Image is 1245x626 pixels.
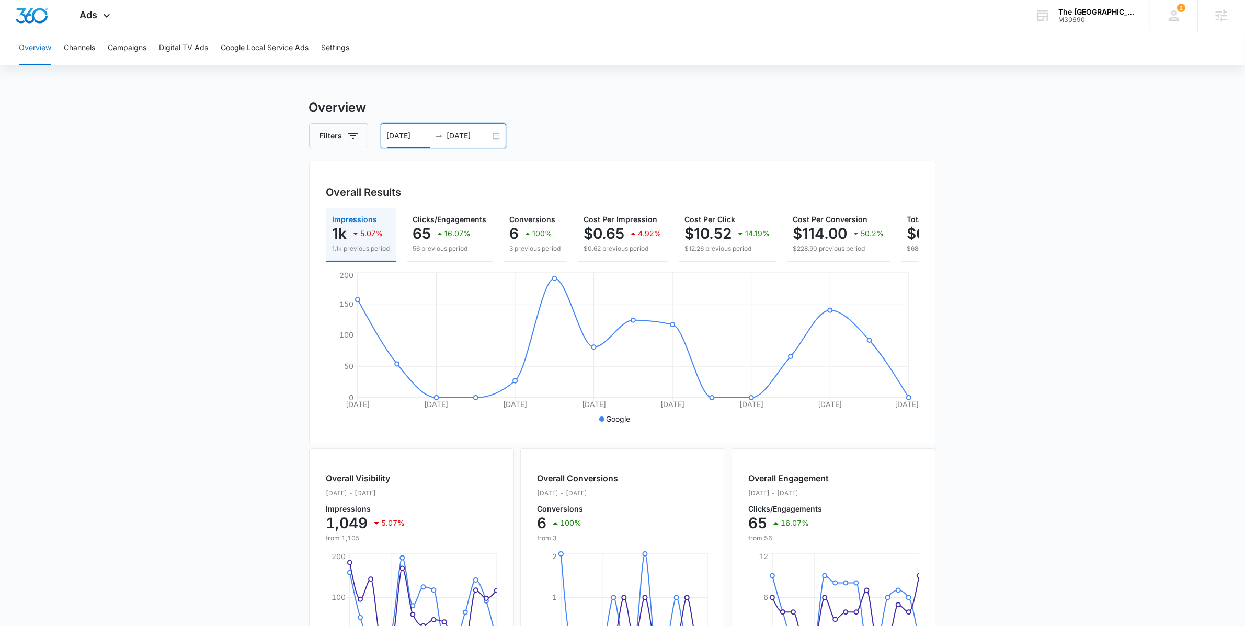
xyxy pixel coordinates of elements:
tspan: [DATE] [503,400,527,409]
div: account name [1058,8,1135,16]
h3: Overview [309,98,936,117]
p: from 3 [538,534,619,543]
tspan: [DATE] [818,400,842,409]
p: $683.97 [907,225,966,242]
h2: Overall Engagement [749,472,829,484]
tspan: 6 [763,593,768,601]
tspan: 100 [339,330,353,339]
button: Filters [309,123,368,148]
button: Channels [64,31,95,65]
p: 16.07% [781,519,809,527]
p: Google [607,413,631,424]
tspan: [DATE] [739,400,763,409]
p: $10.52 [685,225,732,242]
span: to [435,132,443,140]
tspan: 150 [339,299,353,308]
h3: Overall Results [326,184,402,200]
span: Cost Per Click [685,215,736,224]
tspan: 0 [349,393,353,402]
p: 4.92% [638,230,662,237]
p: from 1,105 [326,534,405,543]
tspan: [DATE] [346,400,370,409]
div: notifications count [1177,4,1185,12]
p: 1,049 [326,515,368,531]
p: 3 previous period [510,244,561,253]
span: Total Spend [907,215,950,224]
p: 16.07% [445,230,471,237]
span: Conversions [510,215,556,224]
input: End date [447,130,490,142]
tspan: 200 [339,271,353,280]
p: 5.07% [382,519,405,527]
p: 100% [533,230,553,237]
tspan: 200 [332,552,346,561]
p: from 56 [749,534,829,543]
p: 1k [333,225,347,242]
div: account id [1058,16,1135,24]
button: Digital TV Ads [159,31,208,65]
p: 65 [413,225,431,242]
span: Cost Per Conversion [793,215,868,224]
p: $12.26 previous period [685,244,770,253]
button: Overview [19,31,51,65]
h2: Overall Visibility [326,472,405,484]
p: 50.2% [861,230,884,237]
tspan: [DATE] [581,400,606,409]
p: 65 [749,515,768,531]
span: swap-right [435,132,443,140]
p: 1.1k previous period [333,244,390,253]
p: 6 [510,225,519,242]
span: Ads [80,9,98,20]
button: Campaigns [108,31,146,65]
p: 5.07% [361,230,383,237]
p: [DATE] - [DATE] [538,489,619,498]
tspan: 50 [344,362,353,370]
p: $228.90 previous period [793,244,884,253]
tspan: 2 [552,552,557,561]
tspan: [DATE] [660,400,684,409]
span: Clicks/Engagements [413,215,487,224]
span: Impressions [333,215,378,224]
p: 6 [538,515,547,531]
tspan: 100 [332,593,346,601]
p: $0.65 [584,225,625,242]
span: 1 [1177,4,1185,12]
p: Clicks/Engagements [749,505,829,513]
tspan: [DATE] [895,400,919,409]
p: 56 previous period [413,244,487,253]
span: Cost Per Impression [584,215,658,224]
p: $0.62 previous period [584,244,662,253]
p: $686.71 previous period [907,244,999,253]
tspan: 12 [759,552,768,561]
p: 100% [561,519,582,527]
p: $114.00 [793,225,848,242]
p: Conversions [538,505,619,513]
p: Impressions [326,505,405,513]
tspan: [DATE] [424,400,448,409]
h2: Overall Conversions [538,472,619,484]
p: [DATE] - [DATE] [326,489,405,498]
button: Settings [321,31,349,65]
input: Start date [387,130,430,142]
p: [DATE] - [DATE] [749,489,829,498]
button: Google Local Service Ads [221,31,309,65]
p: 14.19% [746,230,770,237]
tspan: 1 [552,593,557,601]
